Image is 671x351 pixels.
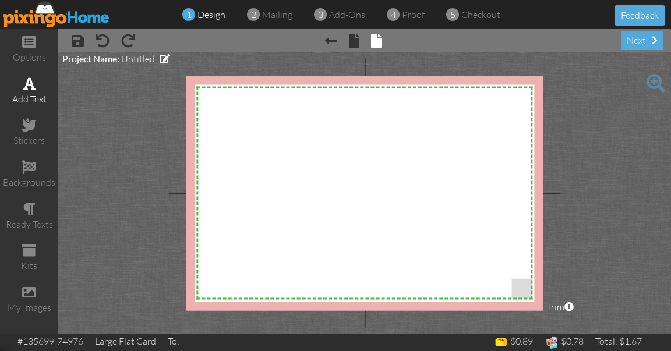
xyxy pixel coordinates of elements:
span: 2 [251,8,256,22]
div: next [621,31,663,50]
span: add-ons [329,9,365,20]
span: 1 [186,8,192,22]
span: 5 [450,8,455,22]
span: Project Name: [62,53,119,64]
span: Untitled [121,53,155,65]
span: To: [168,335,179,347]
img: points-icon.png [494,335,508,350]
td: $0.89 [488,334,539,351]
td: Large Flat Card [89,334,162,349]
td: $0.78 [539,334,589,351]
span: 4 [391,8,396,22]
img: expense-icon.png [545,335,559,350]
span: proof [402,9,425,20]
span: design [197,9,225,20]
span: Trim [546,300,574,314]
td: #135699-74976 [12,334,89,349]
img: pixingo logo [3,1,110,27]
div: Total: $1.67 [595,335,642,348]
span: mailing [262,9,292,20]
button: Feedback [615,5,665,26]
span: checkout [461,9,500,20]
span: 3 [318,8,323,22]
